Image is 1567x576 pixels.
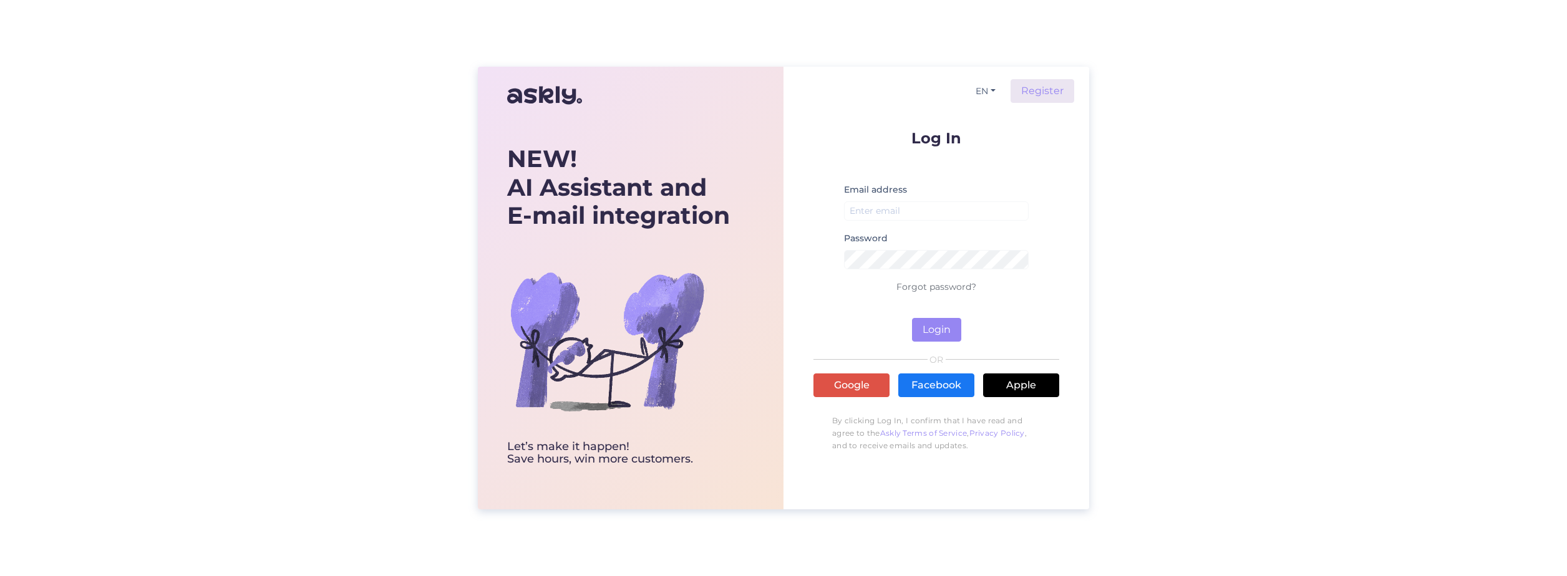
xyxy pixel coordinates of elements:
[507,144,577,173] b: NEW!
[880,428,968,438] a: Askly Terms of Service
[813,373,890,397] a: Google
[844,183,907,196] label: Email address
[813,408,1059,458] p: By clicking Log In, I confirm that I have read and agree to the , , and to receive emails and upd...
[507,241,707,441] img: bg-askly
[507,145,730,230] div: AI Assistant and E-mail integration
[898,373,974,397] a: Facebook
[507,441,730,466] div: Let’s make it happen! Save hours, win more customers.
[969,428,1025,438] a: Privacy Policy
[813,130,1059,146] p: Log In
[1011,79,1074,103] a: Register
[971,82,1001,100] button: EN
[507,80,582,110] img: Askly
[928,355,946,364] span: OR
[844,232,888,245] label: Password
[896,281,976,292] a: Forgot password?
[844,201,1029,221] input: Enter email
[912,318,961,342] button: Login
[983,373,1059,397] a: Apple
